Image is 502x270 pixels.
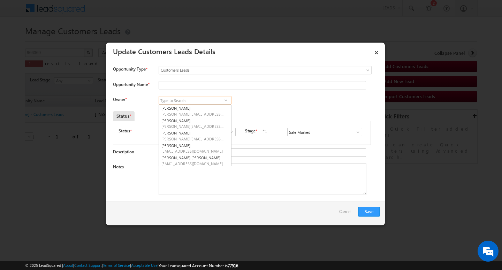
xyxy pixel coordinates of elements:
a: Show All Items [221,97,230,104]
span: Your Leadsquared Account Number is [159,263,238,268]
span: [EMAIL_ADDRESS][DOMAIN_NAME] [161,161,224,166]
a: About [63,263,73,268]
a: Show All Items [225,129,234,136]
img: d_60004797649_company_0_60004797649 [12,37,29,46]
label: Stage [245,128,256,134]
button: Save [358,207,380,217]
span: Opportunity Type [113,66,146,72]
div: Chat with us now [36,37,117,46]
a: [PERSON_NAME] [159,105,231,117]
a: Customers Leads [159,66,372,74]
input: Type to Search [287,128,362,136]
a: [PERSON_NAME] [159,142,231,155]
a: [PERSON_NAME] [PERSON_NAME] [159,154,231,167]
span: [PERSON_NAME][EMAIL_ADDRESS][PERSON_NAME][DOMAIN_NAME] [161,124,224,129]
a: Cancel [339,207,355,220]
input: Type to Search [159,96,231,104]
span: Customers Leads [159,67,343,73]
a: Contact Support [74,263,102,268]
label: Opportunity Name [113,82,149,87]
a: Update Customers Leads Details [113,46,215,56]
em: Start Chat [95,215,127,225]
span: [EMAIL_ADDRESS][DOMAIN_NAME] [161,148,224,154]
span: [PERSON_NAME][EMAIL_ADDRESS][PERSON_NAME][DOMAIN_NAME] [161,111,224,117]
a: Terms of Service [103,263,130,268]
textarea: Type your message and hit 'Enter' [9,65,127,209]
div: Minimize live chat window [114,3,131,20]
a: [PERSON_NAME] [159,117,231,130]
a: × [371,45,382,57]
a: [PERSON_NAME] [159,130,231,142]
label: Notes [113,164,124,169]
span: © 2025 LeadSquared | | | | | [25,262,238,269]
label: Description [113,149,134,154]
label: Status [119,128,130,134]
a: Show All Items [352,129,360,136]
span: 77516 [228,263,238,268]
label: Owner [113,97,127,102]
div: Status [113,111,135,121]
span: [PERSON_NAME][EMAIL_ADDRESS][DOMAIN_NAME] [161,136,224,141]
a: Acceptable Use [131,263,158,268]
